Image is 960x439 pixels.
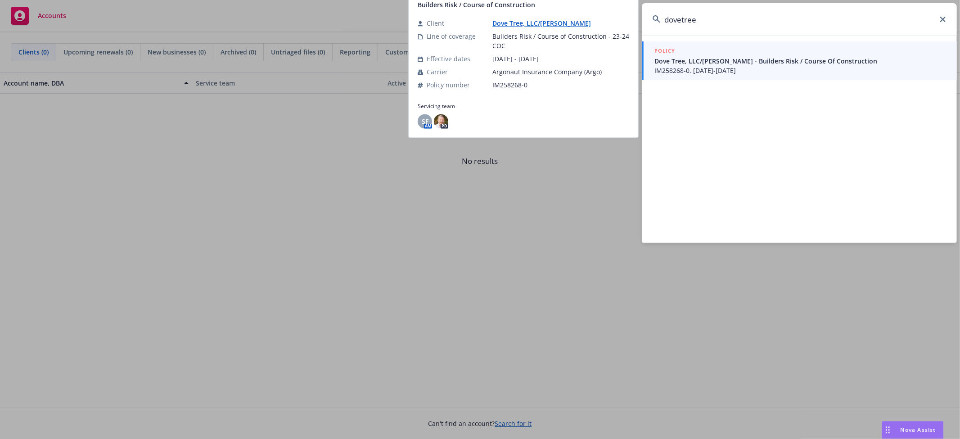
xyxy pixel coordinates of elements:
a: POLICYDove Tree, LLC/[PERSON_NAME] - Builders Risk / Course Of ConstructionIM258268-0, [DATE]-[DATE] [642,41,957,80]
span: Dove Tree, LLC/[PERSON_NAME] - Builders Risk / Course Of Construction [654,56,946,66]
button: Nova Assist [882,421,944,439]
h5: POLICY [654,46,675,55]
input: Search... [642,3,957,36]
span: Nova Assist [901,426,936,434]
div: Drag to move [882,421,893,439]
span: IM258268-0, [DATE]-[DATE] [654,66,946,75]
